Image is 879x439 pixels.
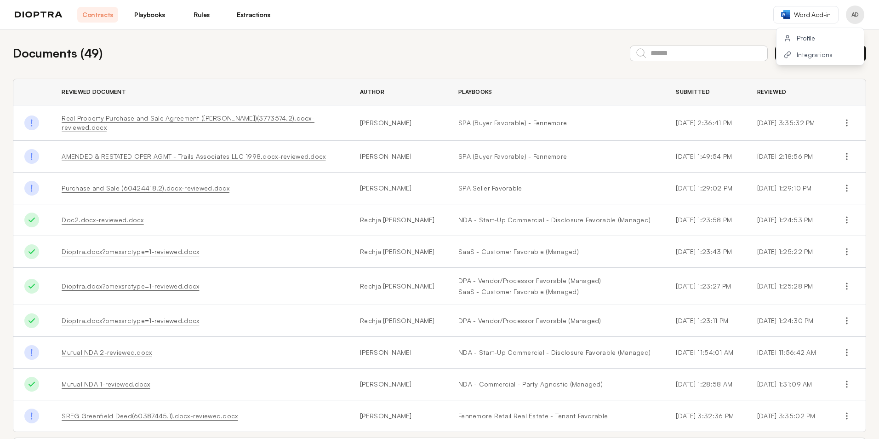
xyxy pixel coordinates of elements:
button: Profile [776,30,864,46]
span: Word Add-in [794,10,831,19]
a: Dioptra.docx?omexsrctype=1-reviewed.docx [62,317,199,324]
a: SaaS - Customer Favorable (Managed) [458,287,654,296]
a: DPA - Vendor/Processor Favorable (Managed) [458,316,654,325]
a: NDA - Start-Up Commercial - Disclosure Favorable (Managed) [458,215,654,225]
a: SPA Seller Favorable [458,184,654,193]
td: [DATE] 1:23:11 PM [665,305,746,337]
a: NDA - Start-Up Commercial - Disclosure Favorable (Managed) [458,348,654,357]
td: [DATE] 3:35:32 PM [746,105,828,141]
td: [DATE] 1:23:27 PM [665,268,746,305]
button: Profile menu [846,6,864,24]
img: Done [24,213,39,227]
a: Doc2.docx-reviewed.docx [62,216,143,224]
td: [DATE] 11:56:42 AM [746,337,828,369]
td: [PERSON_NAME] [349,141,447,173]
a: Mutual NDA 2-reviewed.docx [62,348,152,356]
button: Integrations [776,46,864,63]
h2: Documents ( 49 ) [13,44,103,62]
img: Done [24,345,39,360]
td: [DATE] 1:25:28 PM [746,268,828,305]
th: Reviewed Document [51,79,349,105]
td: [DATE] 1:23:58 PM [665,204,746,236]
a: Extractions [233,7,274,23]
img: logo [15,12,63,18]
th: Submitted [665,79,746,105]
td: Rechja [PERSON_NAME] [349,236,447,268]
img: Done [24,377,39,392]
a: Real Property Purchase and Sale Agreement ([PERSON_NAME])(3773574.2).docx-reviewed.docx [62,114,314,131]
td: [DATE] 1:29:10 PM [746,173,828,204]
img: Done [24,181,39,196]
th: Playbooks [447,79,665,105]
a: DPA - Vendor/Processor Favorable (Managed) [458,276,654,285]
td: [DATE] 11:54:01 AM [665,337,746,369]
td: Rechja [PERSON_NAME] [349,268,447,305]
td: [DATE] 3:32:36 PM [665,400,746,432]
td: [DATE] 1:24:30 PM [746,305,828,337]
img: Done [24,313,39,328]
a: Contracts [77,7,118,23]
td: Rechja [PERSON_NAME] [349,305,447,337]
td: [PERSON_NAME] [349,369,447,400]
img: Done [24,279,39,294]
a: Rules [181,7,222,23]
a: Dioptra.docx?omexsrctype=1-reviewed.docx [62,248,199,255]
td: [DATE] 1:25:22 PM [746,236,828,268]
a: SPA (Buyer Favorable) - Fennemore [458,152,654,161]
a: Playbooks [129,7,170,23]
a: Word Add-in [773,6,839,23]
td: [DATE] 2:18:56 PM [746,141,828,173]
td: [PERSON_NAME] [349,173,447,204]
img: Done [24,149,39,164]
a: Fennemore Retail Real Estate - Tenant Favorable [458,411,654,421]
img: Done [24,409,39,423]
a: AMENDED & RESTATED OPER AGMT - Trails Associates LLC 1998.docx-reviewed.docx [62,152,325,160]
td: [DATE] 1:29:02 PM [665,173,746,204]
a: SPA (Buyer Favorable) - Fennemore [458,118,654,127]
td: [DATE] 1:49:54 PM [665,141,746,173]
img: Done [24,244,39,259]
a: Dioptra.docx?omexsrctype=1-reviewed.docx [62,282,199,290]
td: [PERSON_NAME] [349,400,447,432]
img: Done [24,116,39,130]
td: [DATE] 3:35:02 PM [746,400,828,432]
th: Author [349,79,447,105]
td: [PERSON_NAME] [349,337,447,369]
td: [DATE] 1:28:58 AM [665,369,746,400]
a: Purchase and Sale (60424418.2).docx-reviewed.docx [62,184,229,192]
td: [DATE] 1:31:09 AM [746,369,828,400]
a: Mutual NDA 1-reviewed.docx [62,380,150,388]
th: Reviewed [746,79,828,105]
td: [DATE] 2:36:41 PM [665,105,746,141]
img: word [781,10,790,19]
td: [DATE] 1:24:53 PM [746,204,828,236]
td: [PERSON_NAME] [349,105,447,141]
a: SaaS - Customer Favorable (Managed) [458,247,654,256]
a: NDA - Commercial - Party Agnostic (Managed) [458,380,654,389]
td: [DATE] 1:23:43 PM [665,236,746,268]
td: Rechja [PERSON_NAME] [349,204,447,236]
button: Review New Document [775,46,866,61]
a: SREG Greenfield Deed(60387445.1).docx-reviewed.docx [62,412,238,420]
